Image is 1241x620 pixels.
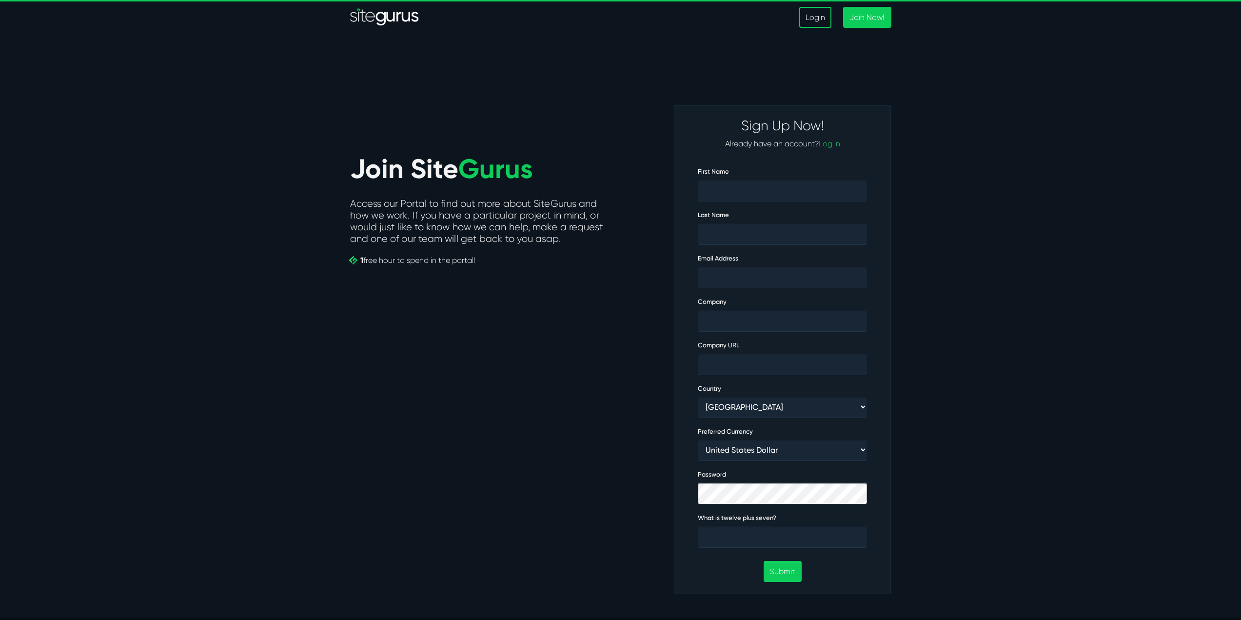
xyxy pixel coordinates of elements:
[698,255,738,262] label: Email Address
[698,514,776,522] label: What is twelve plus seven?
[799,7,831,28] a: Login
[698,211,729,219] label: Last Name
[698,428,753,436] label: Preferred Currency
[698,118,867,134] h3: Sign Up Now!
[698,385,721,393] label: Country
[350,8,419,27] img: Sitegurus Logo
[698,168,729,176] label: First Name
[350,8,419,27] a: SiteGurus
[843,7,891,28] a: Join Now!
[698,471,726,479] label: Password
[458,153,533,185] span: Gurus
[350,154,604,183] h1: Join Site
[819,139,840,148] a: Log in
[698,341,739,349] label: Company URL
[350,198,613,247] h5: Access our Portal to find out more about SiteGurus and how we work. If you have a particular proj...
[764,561,801,582] button: Submit
[350,255,475,266] p: free hour to spend in the portal!
[356,256,363,265] span: 1
[698,138,867,150] p: Already have an account?
[698,298,727,306] label: Company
